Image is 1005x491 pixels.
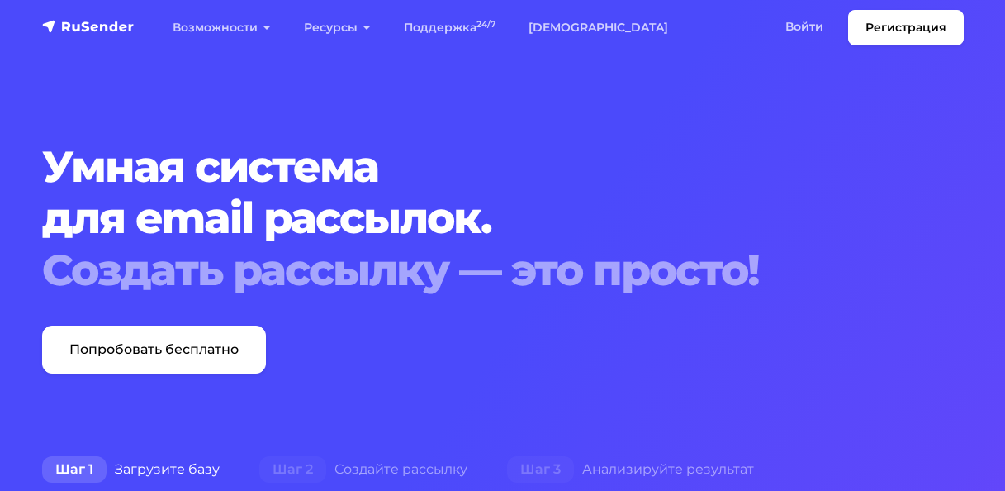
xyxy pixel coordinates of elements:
[287,11,387,45] a: Ресурсы
[156,11,287,45] a: Возможности
[42,456,107,483] span: Шаг 1
[487,453,774,486] div: Анализируйте результат
[512,11,685,45] a: [DEMOGRAPHIC_DATA]
[387,11,512,45] a: Поддержка24/7
[769,10,840,44] a: Войти
[42,141,964,296] h1: Умная система для email рассылок.
[476,19,495,30] sup: 24/7
[42,18,135,35] img: RuSender
[507,456,574,483] span: Шаг 3
[42,326,266,374] a: Попробовать бесплатно
[42,245,964,296] div: Создать рассылку — это просто!
[848,10,964,45] a: Регистрация
[259,456,326,483] span: Шаг 2
[239,453,487,486] div: Создайте рассылку
[22,453,239,486] div: Загрузите базу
